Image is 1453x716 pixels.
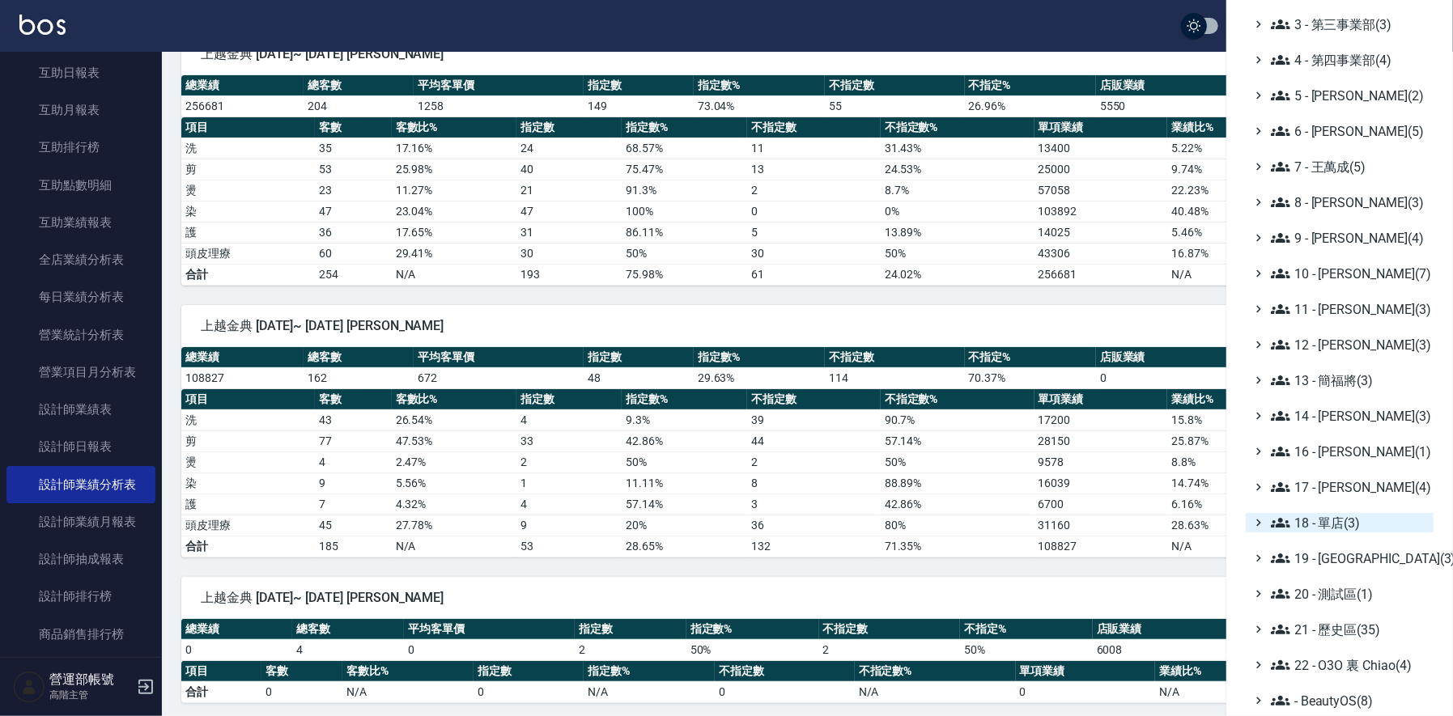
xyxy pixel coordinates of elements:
[1271,442,1427,461] span: 16 - [PERSON_NAME](1)
[1271,50,1427,70] span: 4 - 第四事業部(4)
[1271,406,1427,426] span: 14 - [PERSON_NAME](3)
[1271,157,1427,176] span: 7 - 王萬成(5)
[1271,691,1427,710] span: - BeautyOS(8)
[1271,371,1427,390] span: 13 - 簡福將(3)
[1271,477,1427,497] span: 17 - [PERSON_NAME](4)
[1271,193,1427,212] span: 8 - [PERSON_NAME](3)
[1271,86,1427,105] span: 5 - [PERSON_NAME](2)
[1271,513,1427,532] span: 18 - 單店(3)
[1271,228,1427,248] span: 9 - [PERSON_NAME](4)
[1271,620,1427,639] span: 21 - 歷史區(35)
[1271,655,1427,675] span: 22 - O3O 裏 Chiao(4)
[1271,584,1427,604] span: 20 - 測試區(1)
[1271,549,1427,568] span: 19 - [GEOGRAPHIC_DATA](3)
[1271,15,1427,34] span: 3 - 第三事業部(3)
[1271,121,1427,141] span: 6 - [PERSON_NAME](5)
[1271,299,1427,319] span: 11 - [PERSON_NAME](3)
[1271,264,1427,283] span: 10 - [PERSON_NAME](7)
[1271,335,1427,354] span: 12 - [PERSON_NAME](3)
